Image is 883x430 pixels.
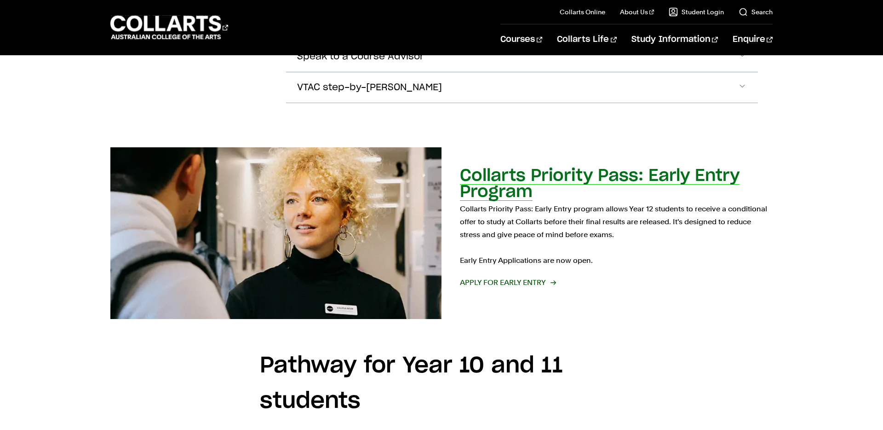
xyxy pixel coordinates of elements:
[733,24,773,55] a: Enquire
[110,14,228,41] div: Go to homepage
[669,7,724,17] a: Student Login
[110,147,773,319] a: Collarts Priority Pass: Early Entry Program Collarts Priority Pass: Early Entry program allows Ye...
[620,7,654,17] a: About Us
[286,41,758,72] button: Speak to a Course Advisor
[460,168,740,200] h2: Collarts Priority Pass: Early Entry Program
[560,7,605,17] a: Collarts Online
[739,7,773,17] a: Search
[286,72,758,103] button: VTAC step-by-[PERSON_NAME]
[557,24,616,55] a: Collarts Life
[500,24,542,55] a: Courses
[297,82,442,93] span: VTAC step-by-[PERSON_NAME]
[297,52,424,62] span: Speak to a Course Advisor
[631,24,718,55] a: Study Information
[460,203,773,267] p: Collarts Priority Pass: Early Entry program allows Year 12 students to receive a conditional offe...
[260,349,623,419] h3: Pathway for Year 10 and 11 students
[460,276,555,289] span: Apply for Early Entry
